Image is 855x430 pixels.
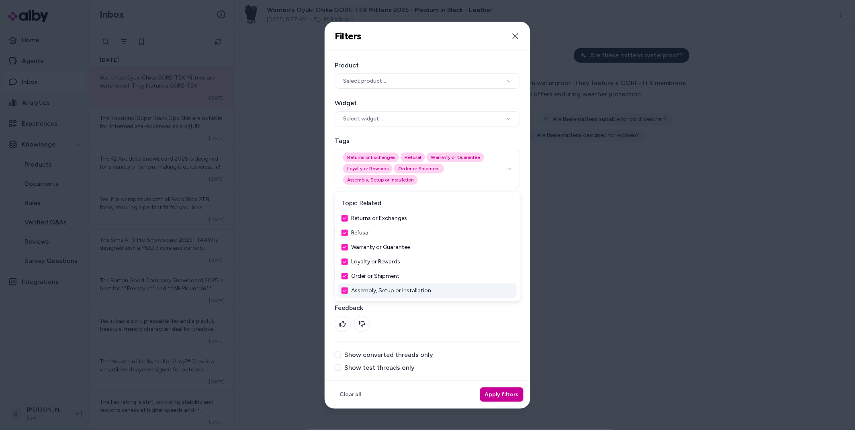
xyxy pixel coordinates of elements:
div: Suggestions [335,192,520,302]
button: Returns or Exchanges [351,214,407,222]
button: Clear all [335,387,366,402]
button: Warranty or Guarantee [351,243,410,251]
button: Refusal [351,229,370,237]
div: Refusal [401,153,425,162]
div: Assembly, Setup or Installation [343,175,418,185]
div: Warranty or Guarantee [427,153,484,162]
button: Order or Shipment [351,272,399,280]
h2: Topic Related [338,198,517,208]
label: Feedback [335,303,520,313]
label: Product [335,61,520,70]
button: Loyalty or Rewards [351,258,400,266]
div: Loyalty or Rewards [343,164,393,173]
h2: Filters [335,30,361,42]
label: Show test threads only [344,365,415,371]
label: Tags [335,136,520,146]
label: Show converted threads only [344,352,433,358]
button: Assembly, Setup or Installation [351,287,431,295]
label: Widget [335,98,520,108]
button: Apply filters [480,387,524,402]
span: Select product... [343,77,386,85]
div: Order or Shipment [394,164,444,173]
div: Returns or Exchanges [343,153,399,162]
